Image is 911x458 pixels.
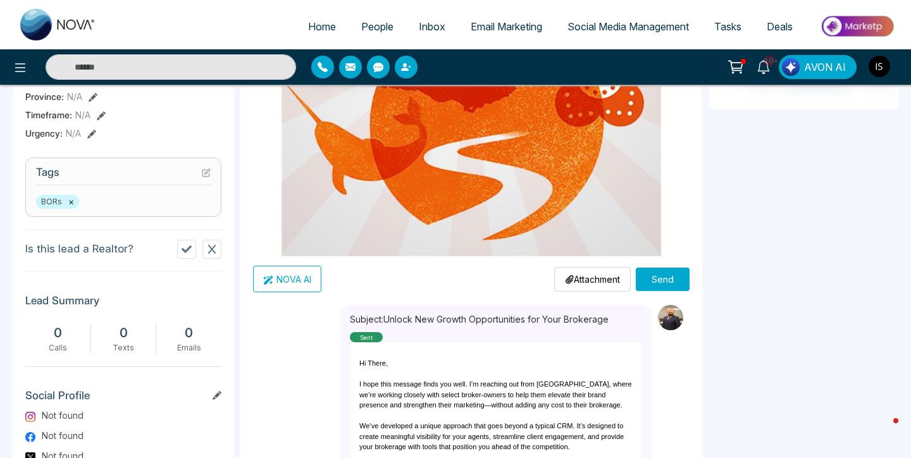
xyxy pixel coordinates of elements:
p: Is this lead a Realtor? [25,241,133,257]
span: Not found [42,409,84,422]
button: NOVA AI [253,266,321,292]
a: People [349,15,406,39]
span: Home [308,20,336,33]
button: Send [636,268,690,291]
h3: Lead Summary [25,294,221,313]
span: Urgency : [25,127,63,140]
button: AVON AI [779,55,857,79]
div: 0 [163,323,215,342]
iframe: Intercom live chat [868,415,898,445]
a: Inbox [406,15,458,39]
span: 10+ [764,55,775,66]
div: 0 [97,323,150,342]
span: Email Marketing [471,20,542,33]
span: N/A [67,90,82,103]
div: 0 [32,323,84,342]
img: User Avatar [869,56,890,77]
img: Lead Flow [782,58,800,76]
span: N/A [75,108,90,121]
button: × [68,196,74,207]
span: Inbox [419,20,445,33]
div: Calls [32,342,84,354]
div: Emails [163,342,215,354]
span: Timeframe : [25,108,72,121]
img: Market-place.gif [812,12,903,40]
p: Subject: Unlock New Growth Opportunities for Your Brokerage [350,313,609,326]
a: Home [295,15,349,39]
span: BORs [36,195,79,209]
span: N/A [66,127,81,140]
a: Tasks [702,15,754,39]
span: Province : [25,90,64,103]
span: Not found [42,429,84,442]
span: People [361,20,394,33]
div: Texts [97,342,150,354]
img: Sender [658,305,683,330]
a: Email Marketing [458,15,555,39]
img: Instagram Logo [25,412,35,422]
span: Tasks [714,20,741,33]
a: Social Media Management [555,15,702,39]
span: Deals [767,20,793,33]
img: Facebook Logo [25,432,35,442]
span: AVON AI [804,59,846,75]
img: Nova CRM Logo [20,9,96,40]
h3: Social Profile [25,389,221,408]
h3: Tags [36,166,211,185]
a: Deals [754,15,805,39]
p: Attachment [565,273,620,286]
a: 10+ [748,55,779,77]
span: Social Media Management [567,20,689,33]
div: sent [350,332,383,342]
